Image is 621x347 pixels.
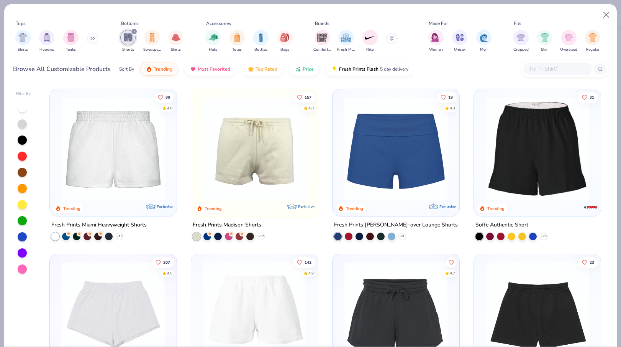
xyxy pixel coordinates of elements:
button: Trending [140,63,178,76]
span: + 9 [400,234,404,239]
button: filter button [585,30,600,53]
div: Sort By [119,66,134,73]
button: filter button [452,30,467,53]
button: filter button [476,30,492,53]
img: Skirts Image [172,33,180,42]
div: Fresh Prints [PERSON_NAME]-over Lounge Shorts [334,220,458,230]
button: Like [152,257,174,268]
div: filter for Shirts [15,30,31,53]
span: 19 [448,95,453,99]
span: Unisex [454,47,465,53]
span: Fresh Prints [337,47,355,53]
span: Shirts [18,47,28,53]
img: Bottles Image [257,33,265,42]
span: Tanks [66,47,76,53]
span: 23 [590,260,594,264]
div: filter for Bags [277,30,293,53]
div: filter for Shorts [120,30,136,53]
span: Comfort Colors [313,47,331,53]
button: Like [293,257,315,268]
img: d60be0fe-5443-43a1-ac7f-73f8b6aa2e6e [340,97,452,201]
div: filter for Hats [205,30,221,53]
div: Fresh Prints Madison Shorts [193,220,261,230]
div: filter for Regular [585,30,600,53]
span: 142 [305,260,311,264]
button: filter button [337,30,355,53]
img: 57e454c6-5c1c-4246-bc67-38b41f84003c [199,97,310,201]
span: Most Favorited [198,66,230,72]
button: filter button [120,30,136,53]
button: Fresh Prints Flash5 day delivery [326,63,414,76]
span: + 12 [258,234,264,239]
span: Skirts [171,47,181,53]
div: 4.7 [450,270,455,276]
img: Women Image [431,33,440,42]
button: filter button [560,30,577,53]
img: Shirts Image [18,33,27,42]
div: Made For [429,20,448,27]
div: Fresh Prints Miami Heavyweight Shorts [51,220,147,230]
img: Cropped Image [516,33,525,42]
button: filter button [15,30,31,53]
button: filter button [362,30,378,53]
span: Oversized [560,47,577,53]
div: Accessories [206,20,231,27]
span: + 25 [541,234,547,239]
span: 80 [165,95,170,99]
div: filter for Totes [229,30,245,53]
div: filter for Comfort Colors [313,30,331,53]
img: Hoodies Image [43,33,51,42]
img: Sweatpants Image [148,33,156,42]
button: filter button [253,30,269,53]
div: Tops [16,20,26,27]
button: filter button [229,30,245,53]
span: Fresh Prints Flash [339,66,378,72]
span: Bags [280,47,289,53]
div: filter for Hoodies [39,30,54,53]
span: Exclusive [439,204,456,209]
span: Bottles [254,47,267,53]
img: Soffe logo [583,200,598,215]
div: filter for Women [428,30,444,53]
div: filter for Men [476,30,492,53]
span: Shorts [122,47,134,53]
img: flash.gif [331,66,338,72]
img: af8dff09-eddf-408b-b5dc-51145765dcf2 [57,97,169,201]
span: Trending [154,66,172,72]
button: filter button [513,30,529,53]
button: filter button [168,30,184,53]
img: Fresh Prints Image [340,32,352,43]
button: filter button [428,30,444,53]
span: Cropped [513,47,529,53]
span: 207 [163,260,170,264]
div: Bottoms [121,20,139,27]
button: Like [437,92,457,102]
button: Most Favorited [184,63,236,76]
button: Like [293,92,315,102]
div: 4.5 [167,270,172,276]
span: Price [303,66,314,72]
img: Regular Image [588,33,597,42]
button: filter button [313,30,331,53]
button: filter button [63,30,79,53]
img: Comfort Colors Image [316,32,328,43]
div: filter for Skirts [168,30,184,53]
span: Top Rated [256,66,277,72]
div: 4.9 [308,270,314,276]
div: 4.8 [167,105,172,111]
button: filter button [537,30,552,53]
button: Like [446,257,457,268]
div: filter for Bottles [253,30,269,53]
div: filter for Oversized [560,30,577,53]
div: Fits [514,20,521,27]
img: TopRated.gif [248,66,254,72]
button: Top Rated [242,63,283,76]
div: Soffe Authentic Short [475,220,528,230]
div: filter for Slim [537,30,552,53]
img: f2aea35a-bd5e-487e-a8a1-25153f44d02a [482,97,593,201]
div: filter for Cropped [513,30,529,53]
button: Price [289,63,320,76]
input: Try "T-Shirt" [528,64,587,73]
img: most_fav.gif [190,66,196,72]
button: filter button [277,30,293,53]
